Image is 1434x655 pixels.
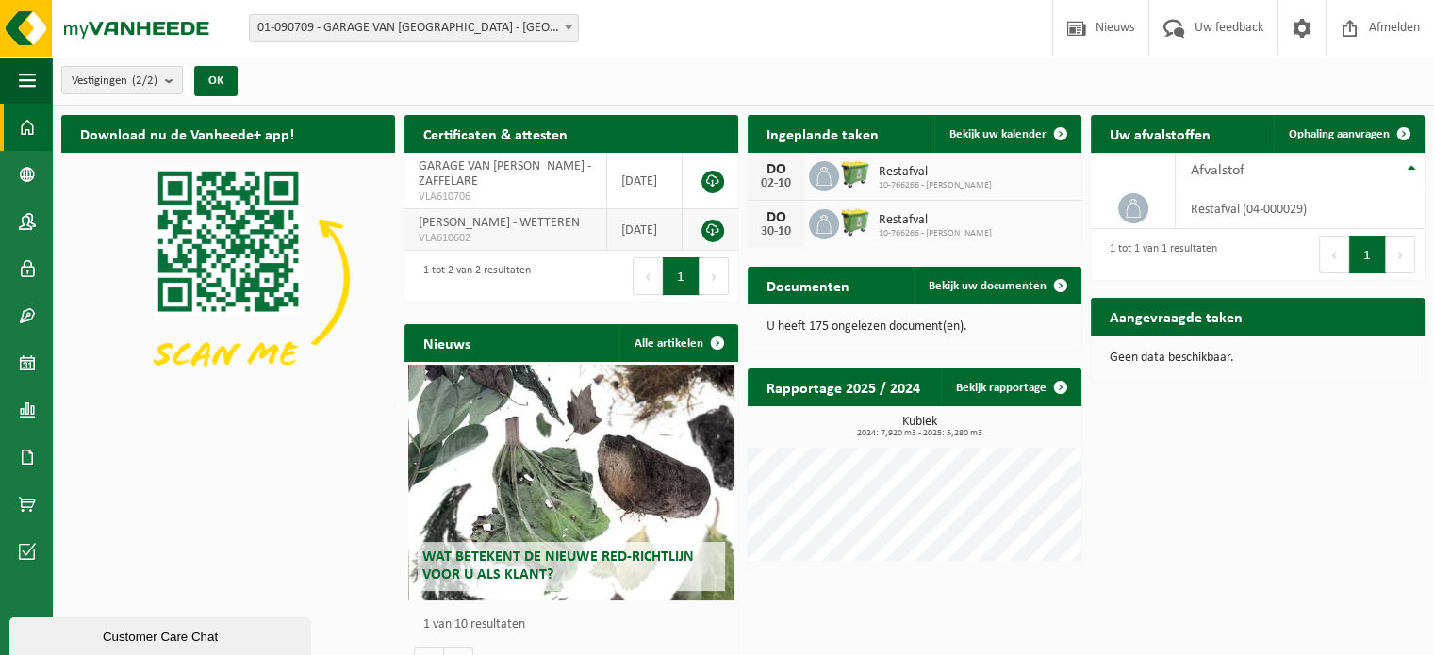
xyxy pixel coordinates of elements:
[879,165,992,180] span: Restafval
[941,368,1080,406] a: Bekijk rapportage
[1319,236,1349,273] button: Previous
[607,153,683,209] td: [DATE]
[194,66,238,96] button: OK
[1274,115,1423,153] a: Ophaling aanvragen
[1100,234,1217,275] div: 1 tot 1 van 1 resultaten
[748,368,939,405] h2: Rapportage 2025 / 2024
[748,267,868,303] h2: Documenten
[1349,236,1386,273] button: 1
[879,180,992,191] span: 10-766266 - [PERSON_NAME]
[619,324,736,362] a: Alle artikelen
[419,216,580,230] span: [PERSON_NAME] - WETTEREN
[423,618,729,631] p: 1 van 10 resultaten
[700,257,729,295] button: Next
[414,255,531,297] div: 1 tot 2 van 2 resultaten
[1091,115,1229,152] h2: Uw afvalstoffen
[839,206,871,238] img: WB-0660-HPE-GN-50
[766,320,1063,334] p: U heeft 175 ongelezen document(en).
[879,228,992,239] span: 10-766266 - [PERSON_NAME]
[929,280,1047,292] span: Bekijk uw documenten
[419,189,592,205] span: VLA610706
[757,416,1081,438] h3: Kubiek
[1110,352,1406,365] p: Geen data beschikbaar.
[934,115,1080,153] a: Bekijk uw kalender
[663,257,700,295] button: 1
[1386,236,1415,273] button: Next
[250,15,578,41] span: 01-090709 - GARAGE VAN PUYENBROECK - ZAFFELARE
[61,66,183,94] button: Vestigingen(2/2)
[633,257,663,295] button: Previous
[1176,188,1425,229] td: restafval (04-000029)
[879,213,992,228] span: Restafval
[607,209,683,251] td: [DATE]
[404,115,586,152] h2: Certificaten & attesten
[839,158,871,190] img: WB-0660-HPE-GN-50
[949,128,1047,140] span: Bekijk uw kalender
[1091,298,1261,335] h2: Aangevraagde taken
[132,74,157,87] count: (2/2)
[1190,163,1244,178] span: Afvalstof
[419,159,591,188] span: GARAGE VAN [PERSON_NAME] - ZAFFELARE
[748,115,898,152] h2: Ingeplande taken
[1289,128,1390,140] span: Ophaling aanvragen
[422,549,694,582] span: Wat betekent de nieuwe RED-richtlijn voor u als klant?
[408,365,735,600] a: Wat betekent de nieuwe RED-richtlijn voor u als klant?
[9,614,315,655] iframe: chat widget
[757,429,1081,438] span: 2024: 7,920 m3 - 2025: 5,280 m3
[419,231,592,246] span: VLA610602
[61,153,395,403] img: Download de VHEPlus App
[757,162,795,177] div: DO
[249,14,579,42] span: 01-090709 - GARAGE VAN PUYENBROECK - ZAFFELARE
[757,177,795,190] div: 02-10
[72,67,157,95] span: Vestigingen
[757,225,795,238] div: 30-10
[757,210,795,225] div: DO
[404,324,489,361] h2: Nieuws
[61,115,313,152] h2: Download nu de Vanheede+ app!
[914,267,1080,304] a: Bekijk uw documenten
